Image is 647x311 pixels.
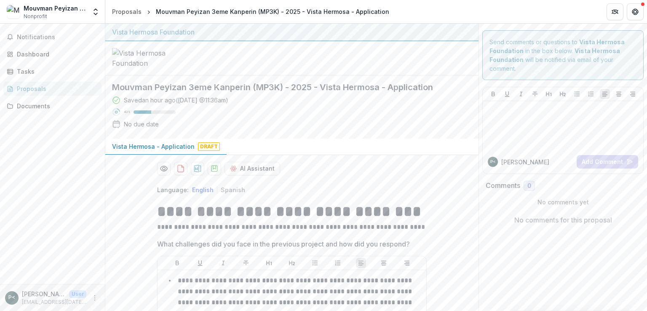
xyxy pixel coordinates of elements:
button: Align Center [379,258,389,268]
a: Proposals [3,82,102,96]
button: Open entity switcher [90,3,102,20]
button: Spanish [221,186,245,193]
button: English [192,186,214,193]
button: Preview 03d8a940-8713-4e59-bd62-3c9a044273e1-0.pdf [157,162,171,175]
span: Draft [198,142,220,151]
nav: breadcrumb [109,5,393,18]
button: Heading 1 [544,89,554,99]
img: Vista Hermosa Foundation [112,48,196,68]
p: Language: [157,185,189,194]
div: Proposals [17,84,95,93]
div: Pierre Noel <pierre.noel@tbf.org> <pierre.noel@tbf.org> <pierre.noel@tbf.org> <pierre.noel@tbf.org> [490,160,496,164]
div: Mouvman Peyizan 3eme Kanperin (MP3K) [24,4,86,13]
button: More [90,293,100,303]
span: Nonprofit [24,13,47,20]
button: Underline [195,258,205,268]
button: Align Center [614,89,624,99]
p: [PERSON_NAME][DATE] <[EMAIL_ADDRESS][DATE][DOMAIN_NAME]> <[DOMAIN_NAME][EMAIL_ADDRESS][DATE][DOMA... [22,290,66,298]
button: Get Help [627,3,644,20]
div: Pierre Noel <pierre.noel@tbf.org> <pierre.noel@tbf.org> <pierre.noel@tbf.org> <pierre.noel@tbf.org> [8,295,15,300]
button: Ordered List [333,258,343,268]
button: Underline [502,89,512,99]
div: Mouvman Peyizan 3eme Kanperin (MP3K) - 2025 - Vista Hermosa - Application [156,7,389,16]
button: Partners [607,3,623,20]
p: 42 % [124,109,130,115]
button: Add Comment [577,155,638,169]
h2: Mouvman Peyizan 3eme Kanperin (MP3K) - 2025 - Vista Hermosa - Application [112,82,458,92]
div: Proposals [112,7,142,16]
div: Vista Hermosa Foundation [112,27,472,37]
button: Bold [172,258,182,268]
a: Dashboard [3,47,102,61]
a: Proposals [109,5,145,18]
p: No comments yet [486,198,640,206]
h2: Comments [486,182,520,190]
p: [EMAIL_ADDRESS][DATE][DOMAIN_NAME] [22,298,86,306]
div: No due date [124,120,159,129]
button: Notifications [3,30,102,44]
button: Italicize [218,258,228,268]
button: Align Right [628,89,638,99]
button: download-proposal [191,162,204,175]
a: Documents [3,99,102,113]
button: Align Left [600,89,610,99]
a: Tasks [3,64,102,78]
button: Bullet List [572,89,582,99]
button: Align Left [356,258,366,268]
img: Mouvman Peyizan 3eme Kanperin (MP3K) [7,5,20,19]
button: Heading 2 [558,89,568,99]
button: Heading 1 [264,258,274,268]
button: Bold [488,89,498,99]
div: Documents [17,102,95,110]
div: Dashboard [17,50,95,59]
span: 0 [527,182,531,190]
div: Tasks [17,67,95,76]
p: [PERSON_NAME] [501,158,549,166]
button: Strike [530,89,540,99]
p: No comments for this proposal [514,215,612,225]
button: download-proposal [174,162,187,175]
button: Heading 2 [287,258,297,268]
button: download-proposal [208,162,221,175]
div: Send comments or questions to in the box below. will be notified via email of your comment. [482,30,644,80]
button: Bullet List [310,258,320,268]
p: Vista Hermosa - Application [112,142,195,151]
p: User [69,290,86,298]
button: AI Assistant [225,162,280,175]
button: Italicize [516,89,526,99]
button: Ordered List [586,89,596,99]
div: Saved an hour ago ( [DATE] @ 11:36am ) [124,96,228,105]
span: Notifications [17,34,98,41]
button: Align Right [402,258,412,268]
button: Strike [241,258,251,268]
p: What challenges did you face in the previous project and how did you respond? [157,239,410,249]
